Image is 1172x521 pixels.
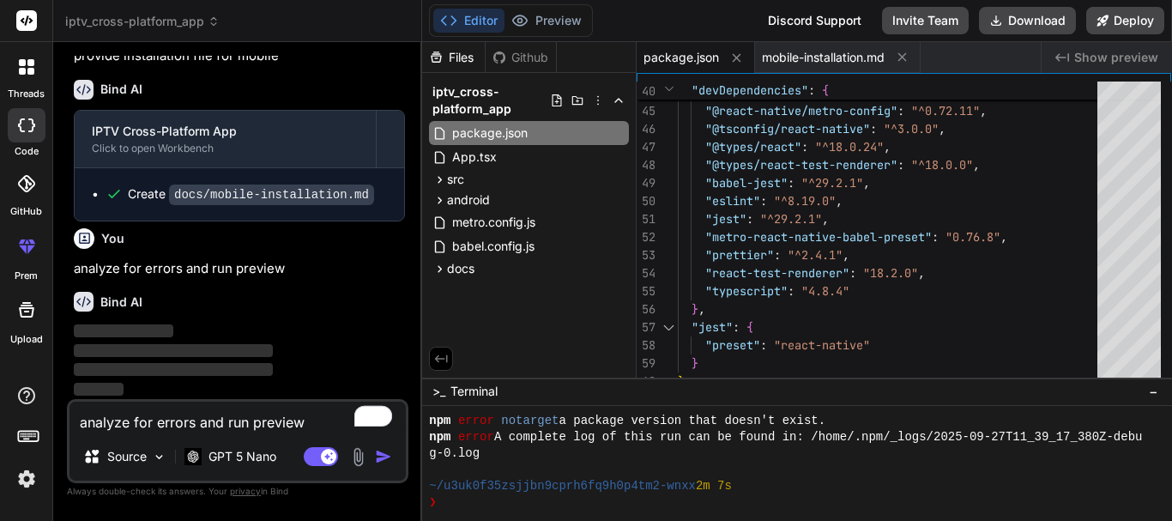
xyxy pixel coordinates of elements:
[939,121,945,136] span: ,
[92,123,359,140] div: IPTV Cross-Platform App
[128,185,374,203] div: Create
[450,236,536,257] span: babel.config.js
[348,447,368,467] img: attachment
[705,247,774,263] span: "prettier"
[486,49,556,66] div: Github
[774,193,836,209] span: "^8.19.0"
[10,332,43,347] label: Upload
[774,337,870,353] span: "react-native"
[884,139,891,154] span: ,
[733,319,740,335] span: :
[74,46,405,66] p: provide installation file for mobile
[918,265,925,281] span: ,
[897,103,904,118] span: :
[705,265,849,281] span: "react-test-renderer"
[15,144,39,159] label: code
[375,448,392,465] img: icon
[808,82,815,98] span: :
[1074,49,1158,66] span: Show preview
[67,483,408,500] p: Always double-check its answers. Your in Bind
[705,103,897,118] span: "@react-native/metro-config"
[1145,378,1162,405] button: −
[637,246,655,264] div: 53
[979,7,1076,34] button: Download
[637,120,655,138] div: 46
[450,147,498,167] span: App.tsx
[433,9,504,33] button: Editor
[74,383,124,396] span: ‌
[230,486,261,496] span: privacy
[705,193,760,209] span: "eslint"
[760,337,767,353] span: :
[746,211,753,227] span: :
[911,157,973,173] span: "^18.0.0"
[432,383,445,400] span: >_
[432,83,550,118] span: iptv_cross-platform_app
[705,283,788,299] span: "typescript"
[429,478,696,494] span: ~/u3uk0f35zsjjbn9cprh6fq9h0p4tm2-wnxx
[897,157,904,173] span: :
[788,283,794,299] span: :
[450,212,537,233] span: metro.config.js
[692,301,698,317] span: }
[75,111,376,167] button: IPTV Cross-Platform AppClick to open Workbench
[758,7,872,34] div: Discord Support
[10,204,42,219] label: GitHub
[494,429,1143,445] span: A complete log of this run can be found in: /home/.npm/_logs/2025-09-27T11_39_17_380Z-debu
[637,156,655,174] div: 48
[559,413,825,429] span: a package version that doesn't exist.
[450,123,529,143] span: package.json
[8,87,45,101] label: threads
[637,174,655,192] div: 49
[152,450,166,464] img: Pick Models
[973,157,980,173] span: ,
[450,383,498,400] span: Terminal
[74,363,273,376] span: ‌
[447,171,464,188] span: src
[788,175,794,191] span: :
[637,336,655,354] div: 58
[637,82,655,100] span: 40
[74,324,173,337] span: ‌
[980,103,987,118] span: ,
[447,191,490,209] span: android
[637,192,655,210] div: 50
[849,265,856,281] span: :
[107,448,147,465] p: Source
[65,13,220,30] span: iptv_cross-platform_app
[705,157,897,173] span: "@types/react-test-renderer"
[705,175,788,191] span: "babel-jest"
[774,247,781,263] span: :
[698,301,705,317] span: ,
[836,193,843,209] span: ,
[657,318,680,336] div: Click to collapse the range.
[705,337,760,353] span: "preset"
[705,229,932,245] span: "metro-react-native-babel-preset"
[100,81,142,98] h6: Bind AI
[822,211,829,227] span: ,
[692,355,698,371] span: }
[637,282,655,300] div: 55
[801,175,863,191] span: "^29.2.1"
[458,429,494,445] span: error
[1149,383,1158,400] span: −
[429,494,438,511] span: ❯
[429,445,480,462] span: g-0.log
[863,175,870,191] span: ,
[458,413,494,429] span: error
[504,9,589,33] button: Preview
[882,7,969,34] button: Invite Team
[15,269,38,283] label: prem
[801,139,808,154] span: :
[637,373,655,391] div: 60
[12,464,41,494] img: settings
[637,264,655,282] div: 54
[760,193,767,209] span: :
[705,211,746,227] span: "jest"
[692,82,808,98] span: "devDependencies"
[692,319,733,335] span: "jest"
[74,344,273,357] span: ‌
[429,413,450,429] span: npm
[843,247,849,263] span: ,
[100,294,142,311] h6: Bind AI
